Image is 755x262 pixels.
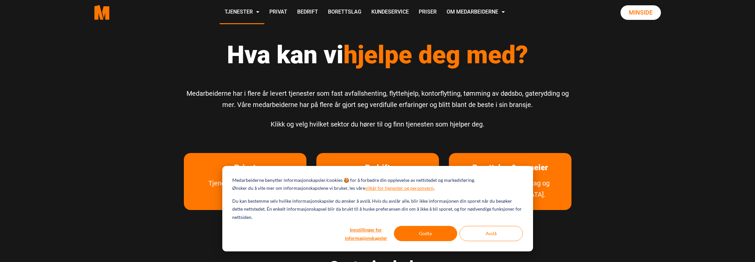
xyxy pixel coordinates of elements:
[184,40,571,70] h1: Hva kan vi
[232,197,522,222] p: Du kan bestemme selv hvilke informasjonskapsler du ønsker å avslå. Hvis du avslår alle, blir ikke...
[184,178,306,210] a: Tjenester vi tilbyr private husholdninger
[220,1,264,24] a: Tjenester
[459,226,523,241] button: Avslå
[344,40,528,69] span: hjelpe deg med?
[184,119,571,130] p: Klikk og velg hvilket sektor du hører til og finn tjenesten som hjelper deg.
[232,176,475,184] p: Medarbeiderne benytter informasjonskapsler/cookies 🍪 for å forbedre din opplevelse av nettstedet ...
[442,1,510,24] a: Om Medarbeiderne
[184,88,571,110] p: Medarbeiderne har i flere år levert tjenester som fast avfallshenting, flyttehjelp, kontorflyttin...
[414,1,442,24] a: Priser
[366,1,414,24] a: Kundeservice
[224,153,266,183] a: les mer om Privat
[355,153,400,183] a: les mer om Bedrift
[323,1,366,24] a: Borettslag
[462,153,558,183] a: Les mer om Borettslag & sameier
[341,226,392,241] button: Innstillinger for informasjonskapsler
[222,166,533,251] div: Cookie banner
[292,1,323,24] a: Bedrift
[620,5,661,20] a: Minside
[264,1,292,24] a: Privat
[365,184,434,192] a: vilkår for tjenester og personvern
[394,226,457,241] button: Godta
[232,184,435,192] p: Ønsker du å vite mer om informasjonskapslene vi bruker, les våre .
